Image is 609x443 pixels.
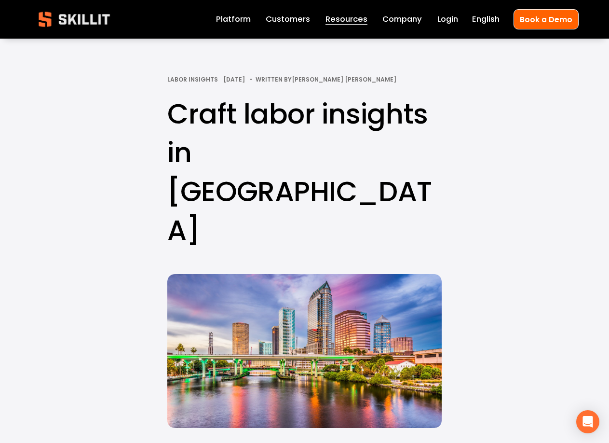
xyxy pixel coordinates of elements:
a: Customers [266,13,310,26]
img: Skillit [30,5,118,34]
a: Company [382,13,422,26]
span: [DATE] [223,75,245,83]
a: Platform [216,13,251,26]
div: Written By [256,76,396,83]
a: Book a Demo [514,9,579,29]
a: Login [437,13,458,26]
h1: Craft labor insights in [GEOGRAPHIC_DATA] [167,95,441,250]
div: language picker [472,13,500,26]
span: English [472,14,500,26]
span: Resources [325,14,367,26]
a: Labor Insights [167,75,218,83]
a: folder dropdown [325,13,367,26]
a: [PERSON_NAME] [PERSON_NAME] [292,75,396,83]
div: Open Intercom Messenger [576,410,599,433]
